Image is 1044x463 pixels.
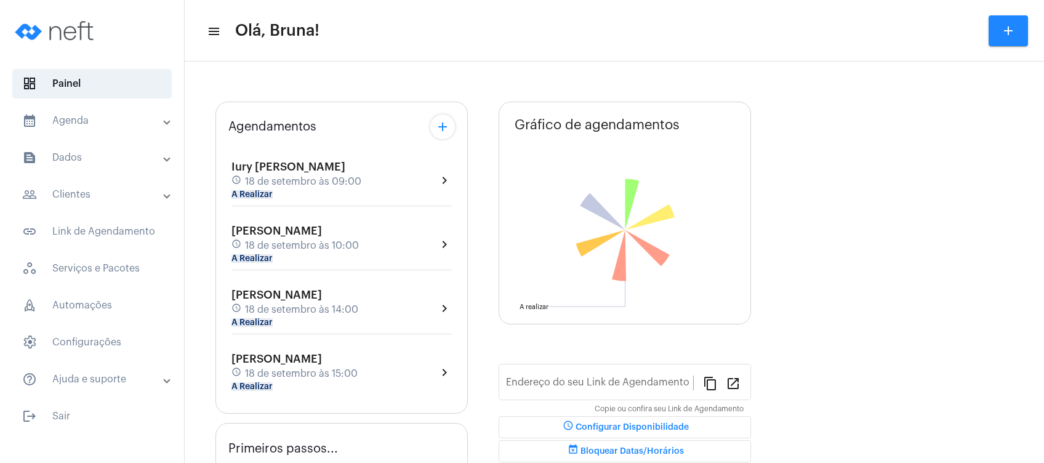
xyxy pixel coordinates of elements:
[7,106,184,135] mat-expansion-panel-header: sidenav iconAgenda
[7,143,184,172] mat-expansion-panel-header: sidenav iconDados
[12,401,172,431] span: Sair
[22,261,37,276] span: sidenav icon
[22,372,164,387] mat-panel-title: Ajuda e suporte
[22,187,164,202] mat-panel-title: Clientes
[245,240,359,251] span: 18 de setembro às 10:00
[561,423,689,432] span: Configurar Disponibilidade
[231,367,243,380] mat-icon: schedule
[231,289,322,300] span: [PERSON_NAME]
[566,447,684,456] span: Bloquear Datas/Horários
[228,120,316,134] span: Agendamentos
[12,291,172,320] span: Automações
[228,442,338,456] span: Primeiros passos...
[231,175,243,188] mat-icon: schedule
[231,239,243,252] mat-icon: schedule
[499,416,751,438] button: Configurar Disponibilidade
[235,21,319,41] span: Olá, Bruna!
[22,224,37,239] mat-icon: sidenav icon
[245,368,358,379] span: 18 de setembro às 15:00
[437,237,452,252] mat-icon: chevron_right
[520,304,548,310] text: A realizar
[437,173,452,188] mat-icon: chevron_right
[231,225,322,236] span: [PERSON_NAME]
[506,379,693,390] input: Link
[12,217,172,246] span: Link de Agendamento
[231,318,273,327] mat-chip: A Realizar
[22,372,37,387] mat-icon: sidenav icon
[22,409,37,424] mat-icon: sidenav icon
[231,382,273,391] mat-chip: A Realizar
[7,364,184,394] mat-expansion-panel-header: sidenav iconAjuda e suporte
[12,254,172,283] span: Serviços e Pacotes
[207,24,219,39] mat-icon: sidenav icon
[703,376,718,390] mat-icon: content_copy
[245,304,358,315] span: 18 de setembro às 14:00
[22,187,37,202] mat-icon: sidenav icon
[12,69,172,99] span: Painel
[22,298,37,313] span: sidenav icon
[10,6,102,55] img: logo-neft-novo-2.png
[437,365,452,380] mat-icon: chevron_right
[22,335,37,350] span: sidenav icon
[515,118,680,132] span: Gráfico de agendamentos
[22,150,164,165] mat-panel-title: Dados
[499,440,751,462] button: Bloquear Datas/Horários
[726,376,741,390] mat-icon: open_in_new
[245,176,361,187] span: 18 de setembro às 09:00
[561,420,576,435] mat-icon: schedule
[22,76,37,91] span: sidenav icon
[22,150,37,165] mat-icon: sidenav icon
[435,119,450,134] mat-icon: add
[22,113,37,128] mat-icon: sidenav icon
[437,301,452,316] mat-icon: chevron_right
[566,444,580,459] mat-icon: event_busy
[231,353,322,364] span: [PERSON_NAME]
[595,405,744,414] mat-hint: Copie ou confira seu Link de Agendamento
[231,303,243,316] mat-icon: schedule
[22,113,164,128] mat-panel-title: Agenda
[231,190,273,199] mat-chip: A Realizar
[7,180,184,209] mat-expansion-panel-header: sidenav iconClientes
[231,161,345,172] span: Iury [PERSON_NAME]
[1001,23,1016,38] mat-icon: add
[12,328,172,357] span: Configurações
[231,254,273,263] mat-chip: A Realizar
